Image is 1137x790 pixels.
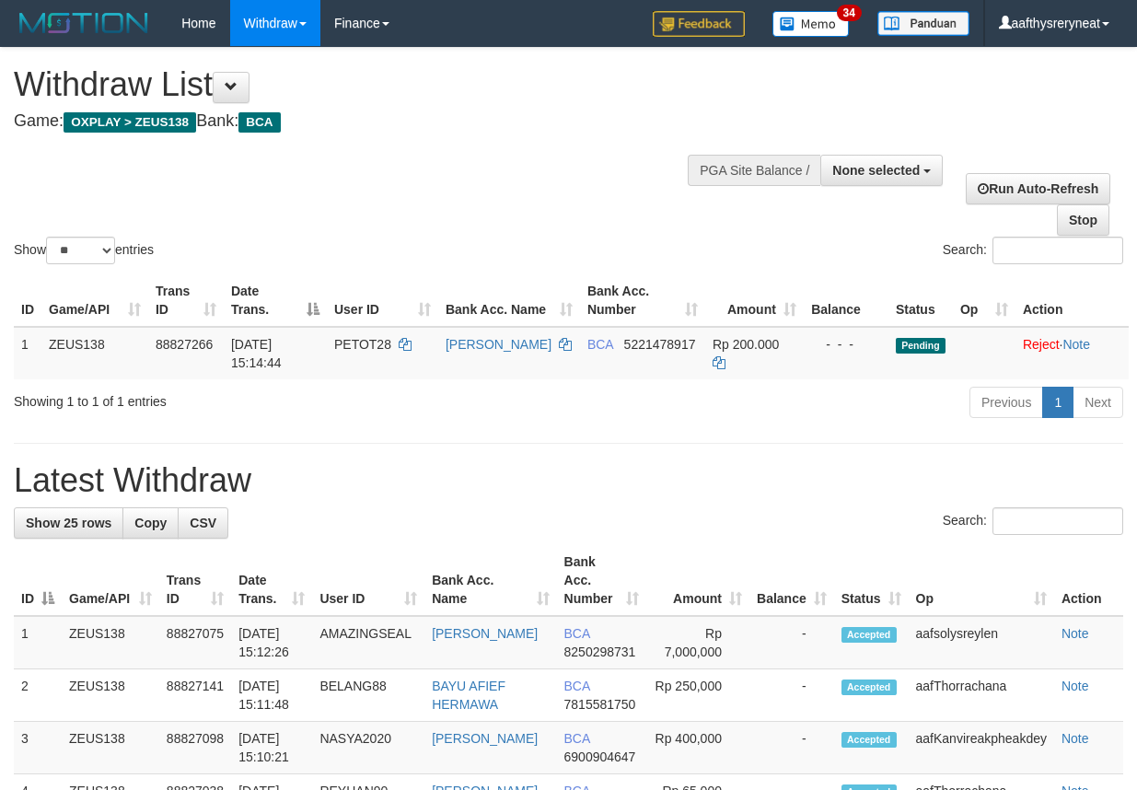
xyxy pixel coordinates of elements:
[334,337,391,352] span: PETOT28
[837,5,862,21] span: 34
[224,274,327,327] th: Date Trans.: activate to sort column descending
[432,679,505,712] a: BAYU AFIEF HERMAWA
[564,626,590,641] span: BCA
[424,545,556,616] th: Bank Acc. Name: activate to sort column ascending
[1062,337,1090,352] a: Note
[749,669,834,722] td: -
[1015,327,1129,379] td: ·
[62,545,159,616] th: Game/API: activate to sort column ascending
[564,679,590,693] span: BCA
[820,155,943,186] button: None selected
[1015,274,1129,327] th: Action
[841,680,897,695] span: Accepted
[159,669,231,722] td: 88827141
[953,274,1015,327] th: Op: activate to sort column ascending
[909,545,1054,616] th: Op: activate to sort column ascending
[943,507,1123,535] label: Search:
[238,112,280,133] span: BCA
[804,274,888,327] th: Balance
[46,237,115,264] select: Showentries
[14,9,154,37] img: MOTION_logo.png
[749,616,834,669] td: -
[966,173,1110,204] a: Run Auto-Refresh
[14,462,1123,499] h1: Latest Withdraw
[312,722,424,774] td: NASYA2020
[1023,337,1060,352] a: Reject
[772,11,850,37] img: Button%20Memo.svg
[14,385,460,411] div: Showing 1 to 1 of 1 entries
[231,669,312,722] td: [DATE] 15:11:48
[41,327,148,379] td: ZEUS138
[841,627,897,643] span: Accepted
[713,337,779,352] span: Rp 200.000
[1054,545,1123,616] th: Action
[14,274,41,327] th: ID
[832,163,920,178] span: None selected
[749,545,834,616] th: Balance: activate to sort column ascending
[909,616,1054,669] td: aafsolysreylen
[646,669,749,722] td: Rp 250,000
[564,645,636,659] span: Copy 8250298731 to clipboard
[580,274,705,327] th: Bank Acc. Number: activate to sort column ascending
[909,722,1054,774] td: aafKanvireakpheakdey
[969,387,1043,418] a: Previous
[148,274,224,327] th: Trans ID: activate to sort column ascending
[909,669,1054,722] td: aafThorrachana
[327,274,438,327] th: User ID: activate to sort column ascending
[1073,387,1123,418] a: Next
[159,616,231,669] td: 88827075
[749,722,834,774] td: -
[190,516,216,530] span: CSV
[564,749,636,764] span: Copy 6900904647 to clipboard
[159,545,231,616] th: Trans ID: activate to sort column ascending
[14,327,41,379] td: 1
[624,337,696,352] span: Copy 5221478917 to clipboard
[64,112,196,133] span: OXPLAY > ZEUS138
[231,337,282,370] span: [DATE] 15:14:44
[312,669,424,722] td: BELANG88
[159,722,231,774] td: 88827098
[1042,387,1073,418] a: 1
[231,545,312,616] th: Date Trans.: activate to sort column ascending
[877,11,969,36] img: panduan.png
[122,507,179,539] a: Copy
[14,237,154,264] label: Show entries
[834,545,909,616] th: Status: activate to sort column ascending
[14,545,62,616] th: ID: activate to sort column descending
[992,507,1123,535] input: Search:
[888,274,953,327] th: Status
[14,616,62,669] td: 1
[438,274,580,327] th: Bank Acc. Name: activate to sort column ascending
[14,66,739,103] h1: Withdraw List
[653,11,745,37] img: Feedback.jpg
[231,722,312,774] td: [DATE] 15:10:21
[14,112,739,131] h4: Game: Bank:
[646,722,749,774] td: Rp 400,000
[432,731,538,746] a: [PERSON_NAME]
[312,616,424,669] td: AMAZINGSEAL
[688,155,820,186] div: PGA Site Balance /
[312,545,424,616] th: User ID: activate to sort column ascending
[564,697,636,712] span: Copy 7815581750 to clipboard
[26,516,111,530] span: Show 25 rows
[1057,204,1109,236] a: Stop
[705,274,804,327] th: Amount: activate to sort column ascending
[41,274,148,327] th: Game/API: activate to sort column ascending
[62,669,159,722] td: ZEUS138
[943,237,1123,264] label: Search:
[1062,626,1089,641] a: Note
[557,545,646,616] th: Bank Acc. Number: activate to sort column ascending
[1062,679,1089,693] a: Note
[62,616,159,669] td: ZEUS138
[992,237,1123,264] input: Search:
[14,507,123,539] a: Show 25 rows
[178,507,228,539] a: CSV
[841,732,897,748] span: Accepted
[1062,731,1089,746] a: Note
[896,338,946,354] span: Pending
[646,616,749,669] td: Rp 7,000,000
[564,731,590,746] span: BCA
[646,545,749,616] th: Amount: activate to sort column ascending
[432,626,538,641] a: [PERSON_NAME]
[587,337,613,352] span: BCA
